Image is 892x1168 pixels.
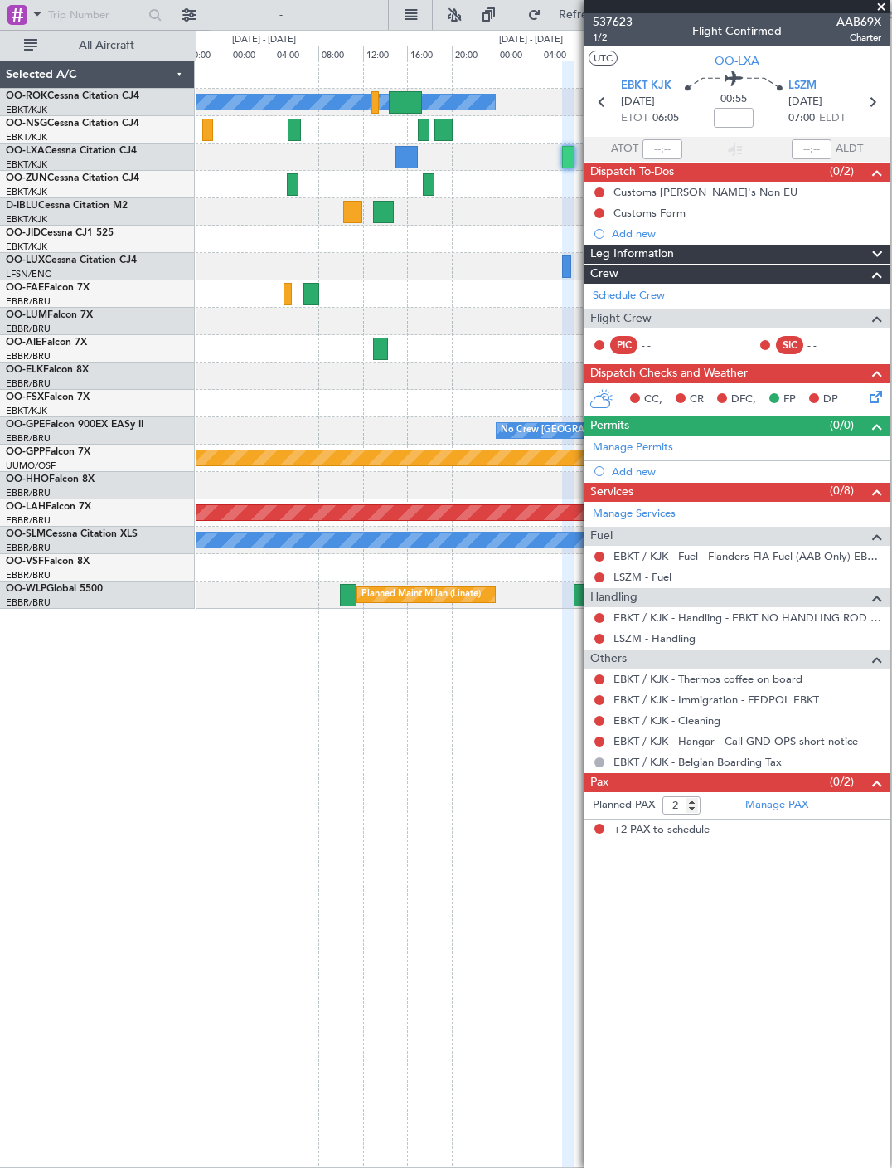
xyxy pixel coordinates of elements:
[613,549,881,563] a: EBKT / KJK - Fuel - Flanders FIA Fuel (AAB Only) EBKT / KJK
[807,338,845,353] div: - -
[6,255,137,265] a: OO-LUXCessna Citation CJ4
[610,336,637,354] div: PIC
[776,336,803,354] div: SIC
[361,582,481,607] div: Planned Maint Milan (Linate)
[590,650,627,669] span: Others
[6,91,139,101] a: OO-ROKCessna Citation CJ4
[6,295,51,308] a: EBBR/BRU
[6,447,45,457] span: OO-GPP
[6,310,47,320] span: OO-LUM
[6,420,45,430] span: OO-GPE
[6,557,44,567] span: OO-VSF
[590,483,633,502] span: Services
[613,755,782,769] a: EBKT / KJK - Belgian Boarding Tax
[6,392,44,402] span: OO-FSX
[593,506,676,523] a: Manage Services
[6,338,87,348] a: OO-AIEFalcon 7X
[593,31,633,45] span: 1/2
[6,350,51,363] a: EBBR/BRU
[6,596,51,609] a: EBBR/BRU
[613,206,686,220] div: Customs Form
[497,46,541,61] div: 00:00
[642,338,679,353] div: - -
[590,416,629,436] span: Permits
[6,502,91,512] a: OO-LAHFalcon 7X
[788,110,815,127] span: 07:00
[613,631,696,645] a: LSZM - Handling
[836,31,881,45] span: Charter
[590,527,613,546] span: Fuel
[788,94,822,110] span: [DATE]
[318,46,363,61] div: 08:00
[590,163,674,182] span: Dispatch To-Dos
[6,146,45,156] span: OO-LXA
[621,110,648,127] span: ETOT
[6,584,46,594] span: OO-WLP
[6,405,47,417] a: EBKT/KJK
[593,797,655,814] label: Planned PAX
[745,797,808,814] a: Manage PAX
[6,569,51,582] a: EBBR/BRU
[611,141,638,158] span: ATOT
[6,487,51,499] a: EBBR/BRU
[788,78,817,95] span: LSZM
[501,418,778,443] div: No Crew [GEOGRAPHIC_DATA] ([GEOGRAPHIC_DATA] National)
[613,672,802,686] a: EBKT / KJK - Thermos coffee on board
[613,693,819,707] a: EBKT / KJK - Immigration - FEDPOL EBKT
[41,40,172,51] span: All Aircraft
[6,474,49,484] span: OO-HHO
[6,104,47,116] a: EBKT/KJK
[545,9,614,21] span: Refresh
[452,46,497,61] div: 20:00
[16,32,177,59] button: All Aircraft
[6,392,90,402] a: OO-FSXFalcon 7X
[6,131,47,144] a: EBKT/KJK
[6,447,90,457] a: OO-GPPFalcon 7X
[6,241,47,253] a: EBKT/KJK
[692,22,782,40] div: Flight Confirmed
[6,283,90,293] a: OO-FAEFalcon 7X
[6,228,41,238] span: OO-JID
[593,288,665,304] a: Schedule Crew
[731,392,756,408] span: DFC,
[6,173,47,183] span: OO-ZUN
[48,2,143,27] input: Trip Number
[590,245,674,264] span: Leg Information
[6,514,51,527] a: EBBR/BRU
[6,255,45,265] span: OO-LUX
[830,416,854,434] span: (0/0)
[6,365,43,375] span: OO-ELK
[590,773,608,792] span: Pax
[541,46,585,61] div: 04:00
[6,474,95,484] a: OO-HHOFalcon 8X
[590,265,618,284] span: Crew
[830,482,854,499] span: (0/8)
[589,51,618,66] button: UTC
[652,110,679,127] span: 06:05
[823,392,838,408] span: DP
[363,46,408,61] div: 12:00
[593,13,633,31] span: 537623
[590,309,652,328] span: Flight Crew
[612,465,881,479] div: Add new
[6,529,138,539] a: OO-SLMCessna Citation XLS
[6,158,47,171] a: EBKT/KJK
[6,268,51,280] a: LFSN/ENC
[520,2,619,28] button: Refresh
[715,52,759,70] span: OO-LXA
[6,173,139,183] a: OO-ZUNCessna Citation CJ4
[613,713,720,728] a: EBKT / KJK - Cleaning
[830,163,854,180] span: (0/2)
[6,91,47,101] span: OO-ROK
[6,432,51,445] a: EBBR/BRU
[613,570,671,584] a: LSZM - Fuel
[6,460,56,472] a: UUMO/OSF
[613,734,858,748] a: EBKT / KJK - Hangar - Call GND OPS short notice
[621,78,671,95] span: EBKT KJK
[6,283,44,293] span: OO-FAE
[783,392,796,408] span: FP
[644,392,662,408] span: CC,
[6,557,90,567] a: OO-VSFFalcon 8X
[6,310,93,320] a: OO-LUMFalcon 7X
[230,46,274,61] div: 00:00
